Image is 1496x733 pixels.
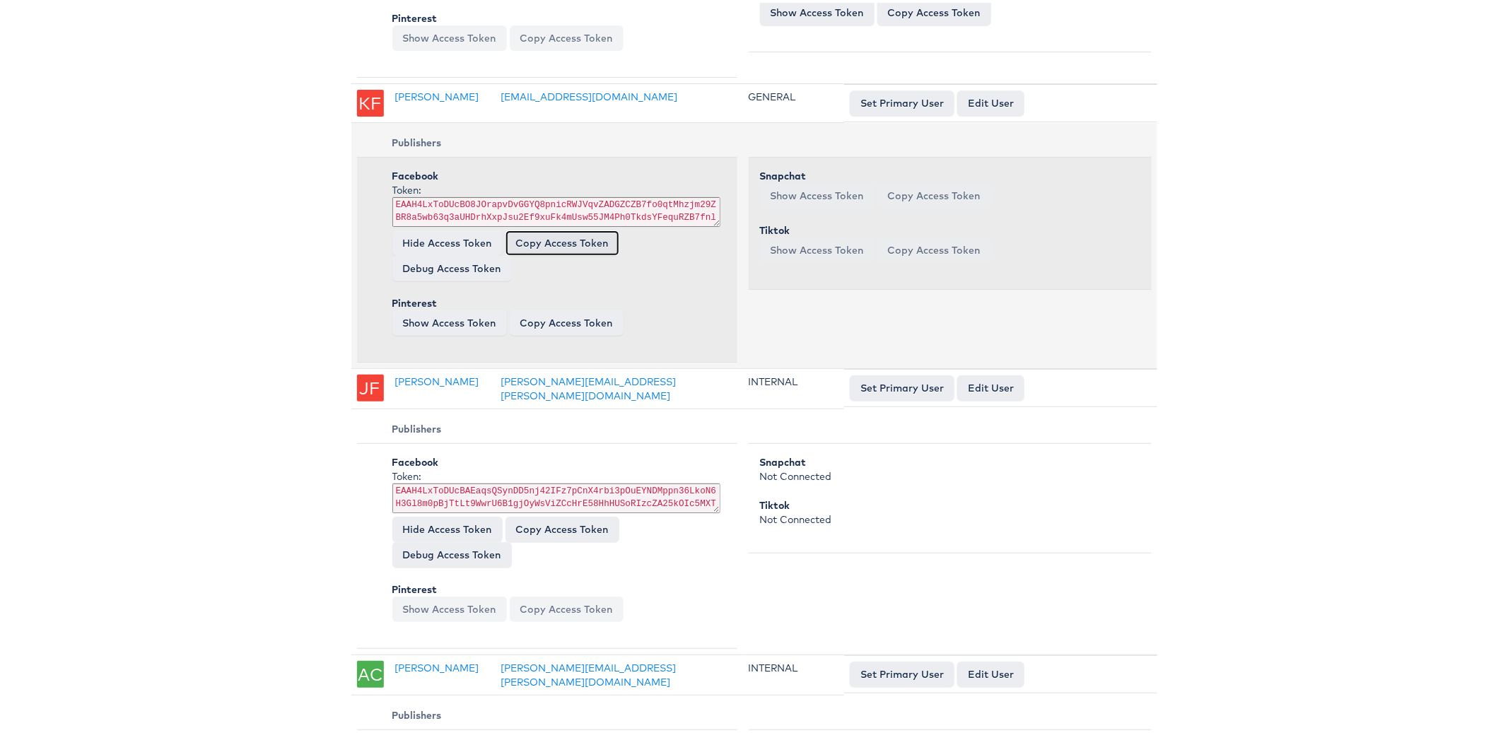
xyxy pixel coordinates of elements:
button: Set Primary User [850,659,954,684]
a: Edit User [957,88,1024,113]
button: Copy Access Token [506,228,619,253]
button: Copy Access Token [506,514,619,539]
a: Edit User [957,659,1024,684]
div: Not Connected [760,495,1135,524]
b: Tiktok [760,496,790,509]
a: [PERSON_NAME] [395,88,479,100]
div: Not Connected [760,452,1135,481]
a: [PERSON_NAME][EMAIL_ADDRESS][PERSON_NAME][DOMAIN_NAME] [501,373,677,399]
b: Snapchat [760,453,807,466]
button: Show Access Token [760,180,875,206]
a: [PERSON_NAME] [395,373,479,385]
button: Show Access Token [392,307,507,333]
th: Publishers [357,698,737,727]
button: Copy Access Token [510,23,624,48]
button: Hide Access Token [392,228,503,253]
button: Set Primary User [850,373,954,398]
b: Pinterest [392,580,438,593]
div: Token: [392,467,720,514]
div: Token: [392,180,720,228]
button: Copy Access Token [877,235,991,260]
a: Edit User [957,373,1024,398]
td: INTERNAL [743,652,845,692]
b: Tiktok [760,221,790,234]
button: Show Access Token [760,235,875,260]
button: Set Primary User [850,88,954,113]
div: JF [357,372,384,399]
a: [PERSON_NAME] [395,659,479,672]
a: [EMAIL_ADDRESS][DOMAIN_NAME] [501,88,678,100]
button: Hide Access Token [392,514,503,539]
b: Facebook [392,167,439,180]
th: Publishers [357,412,737,441]
a: Debug Access Token [392,253,512,278]
div: KF [357,87,384,114]
th: Publishers [357,126,737,155]
button: Copy Access Token [510,594,624,619]
a: [PERSON_NAME][EMAIL_ADDRESS][PERSON_NAME][DOMAIN_NAME] [501,659,677,686]
a: Debug Access Token [392,539,512,565]
button: Show Access Token [392,23,507,48]
button: Copy Access Token [510,307,624,333]
div: AC [357,658,384,685]
td: INTERNAL [743,365,845,406]
b: Snapchat [760,167,807,180]
td: GENERAL [743,81,845,120]
b: Pinterest [392,294,438,307]
b: Pinterest [392,9,438,22]
b: Facebook [392,453,439,466]
button: Show Access Token [392,594,507,619]
button: Copy Access Token [877,180,991,206]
